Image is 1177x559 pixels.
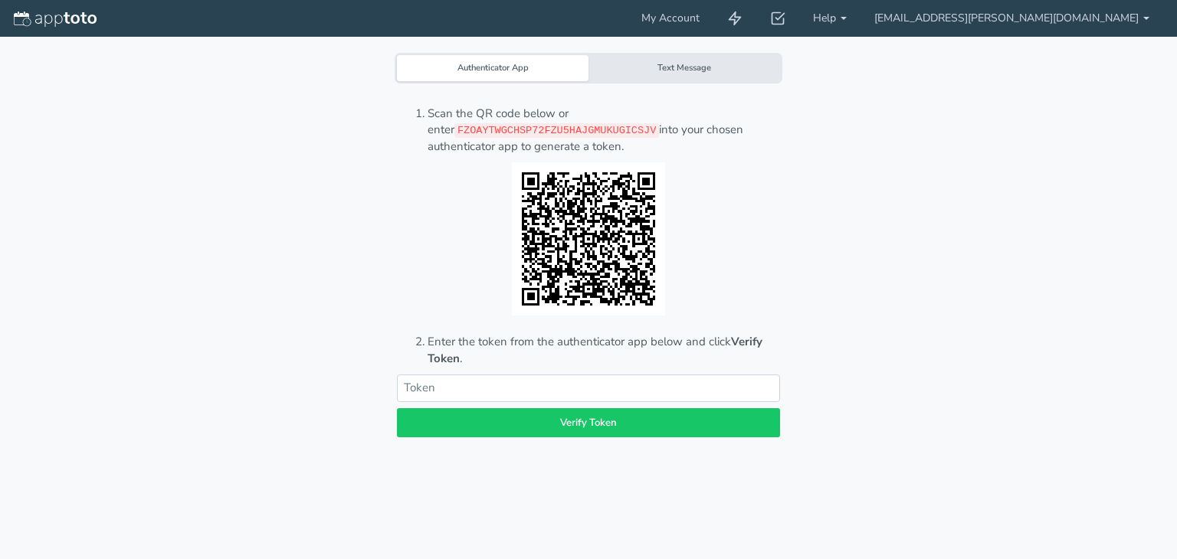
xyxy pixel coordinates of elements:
[397,55,588,81] div: Authenticator App
[428,334,780,367] li: Enter the token from the authenticator app below and click .
[14,11,97,27] img: logo-apptoto--white.svg
[428,106,780,155] li: Scan the QR code below or enter into your chosen authenticator app to generate a token.
[397,374,780,401] input: Token
[588,55,780,81] div: Text Message
[454,123,659,138] code: FZOAYTWGCHSP72FZU5HAJGMUKUGICSJV
[428,334,762,365] b: Verify Token
[397,408,780,438] button: Verify Token
[512,162,665,315] img: A4XLLJai+LslAAAAAElFTkSuQmCC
